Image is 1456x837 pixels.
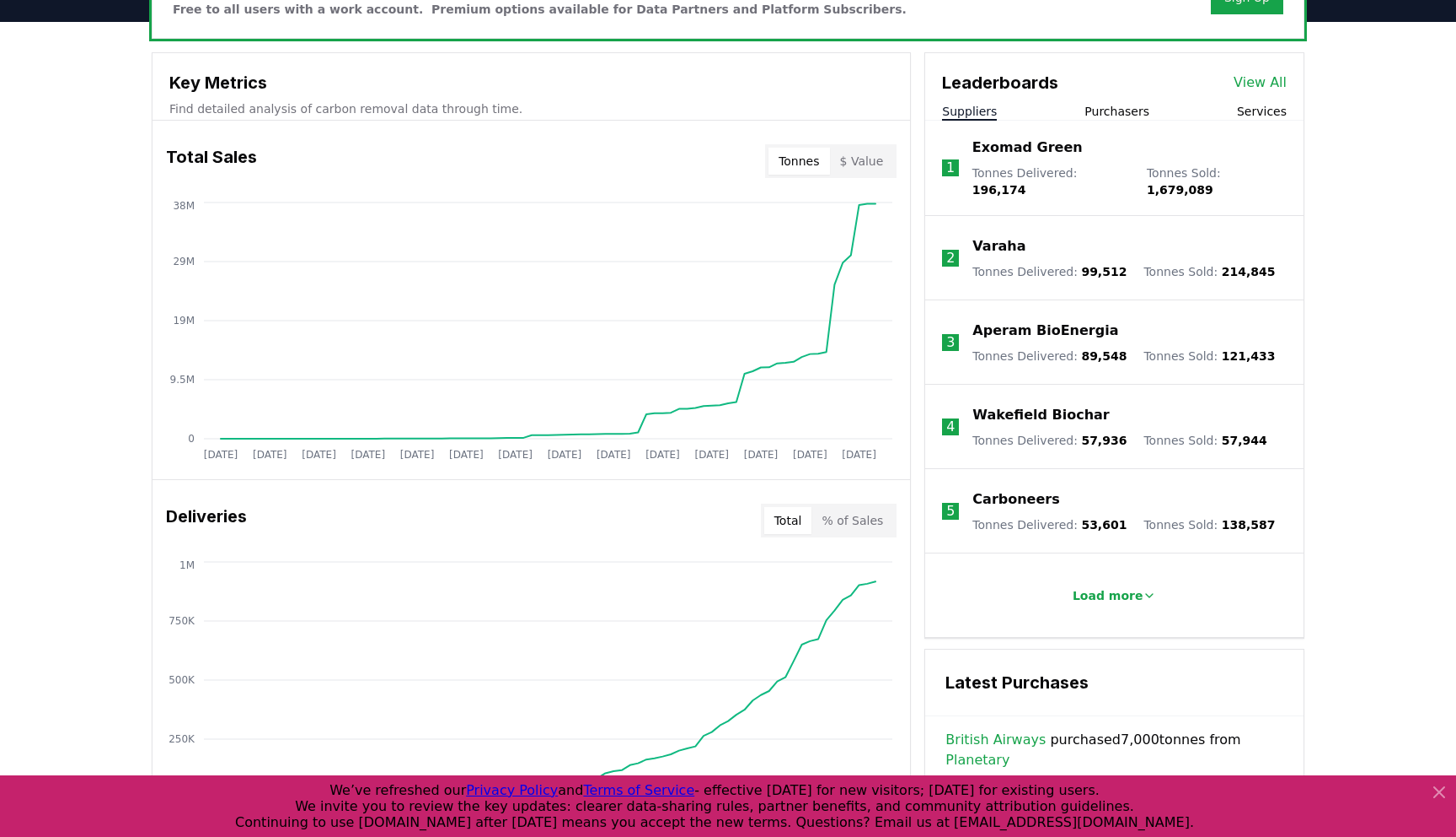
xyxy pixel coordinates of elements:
tspan: 38M [173,200,195,212]
p: Tonnes Sold : [1147,165,1287,198]
span: 1,679,089 [1147,183,1213,197]
h3: Key Metrics [169,70,893,95]
span: 214,845 [1222,265,1276,278]
p: Tonnes Delivered : [972,165,1130,198]
p: Tonnes Sold : [1143,348,1275,364]
p: 4 [946,417,955,437]
h3: Latest Purchases [945,670,1283,695]
span: 53,601 [1081,518,1127,532]
tspan: [DATE] [449,449,484,461]
tspan: 0 [188,433,195,445]
button: % of Sales [811,507,893,534]
span: 196,174 [972,183,1026,197]
tspan: 250K [169,733,195,745]
a: Carboneers [972,489,1059,510]
span: 89,548 [1081,349,1127,363]
a: Planetary [945,750,1009,770]
p: 5 [946,501,955,521]
p: 1 [946,158,955,178]
button: Suppliers [942,103,997,120]
a: British Airways [945,730,1046,750]
h3: Deliveries [166,504,247,537]
p: Tonnes Delivered : [972,348,1127,364]
p: Tonnes Sold : [1143,516,1275,533]
p: Free to all users with a work account. Premium options available for Data Partners and Platform S... [173,1,907,18]
button: Purchasers [1084,103,1149,120]
a: Wakefield Biochar [972,405,1109,425]
button: Total [764,507,812,534]
tspan: [DATE] [842,449,876,461]
span: purchased 7,000 tonnes from [945,730,1283,770]
tspan: [DATE] [645,449,680,461]
tspan: [DATE] [498,449,533,461]
tspan: [DATE] [253,449,287,461]
tspan: [DATE] [302,449,336,461]
tspan: [DATE] [351,449,386,461]
span: 99,512 [1081,265,1127,278]
button: Services [1237,103,1287,120]
p: Load more [1073,587,1143,604]
tspan: [DATE] [744,449,779,461]
tspan: [DATE] [793,449,827,461]
p: Tonnes Delivered : [972,263,1127,280]
p: Tonnes Delivered : [972,516,1127,533]
span: 121,433 [1222,349,1276,363]
h3: Total Sales [166,144,257,178]
a: Aperam BioEnergia [972,321,1118,341]
p: 3 [946,332,955,353]
p: Find detailed analysis of carbon removal data through time. [169,100,893,117]
tspan: 500K [169,674,195,686]
tspan: [DATE] [548,449,582,461]
span: 57,936 [1081,434,1127,447]
p: 2 [946,248,955,268]
tspan: 750K [169,615,195,627]
span: 138,587 [1222,518,1276,532]
button: Load more [1059,579,1170,613]
button: Tonnes [768,148,829,175]
a: Exomad Green [972,138,1083,158]
p: Tonnes Sold : [1143,432,1266,449]
span: 57,944 [1222,434,1267,447]
tspan: [DATE] [400,449,435,461]
p: Tonnes Delivered : [972,432,1127,449]
tspan: [DATE] [204,449,238,461]
tspan: 29M [173,256,195,267]
tspan: 19M [173,315,195,327]
p: Tonnes Sold : [1143,263,1275,280]
tspan: [DATE] [694,449,729,461]
tspan: 1M [179,559,195,571]
h3: Leaderboards [942,70,1058,95]
button: $ Value [830,148,894,175]
tspan: [DATE] [597,449,631,461]
tspan: 9.5M [170,374,195,386]
a: View All [1234,73,1287,93]
a: Varaha [972,236,1025,256]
